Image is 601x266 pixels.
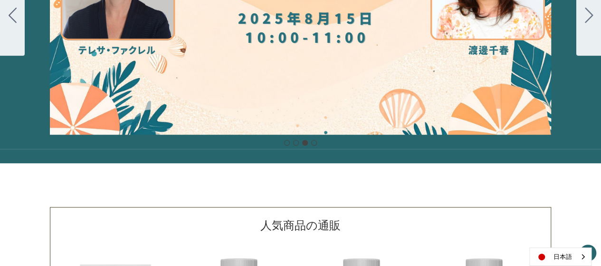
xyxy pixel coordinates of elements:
[302,140,308,146] button: Go to slide 3
[530,248,591,266] a: 日本語
[529,247,591,266] div: Language
[260,217,341,234] p: 人気商品の通販
[284,140,290,146] button: Go to slide 1
[529,247,591,266] aside: Language selected: 日本語
[293,140,299,146] button: Go to slide 2
[311,140,317,146] button: Go to slide 4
